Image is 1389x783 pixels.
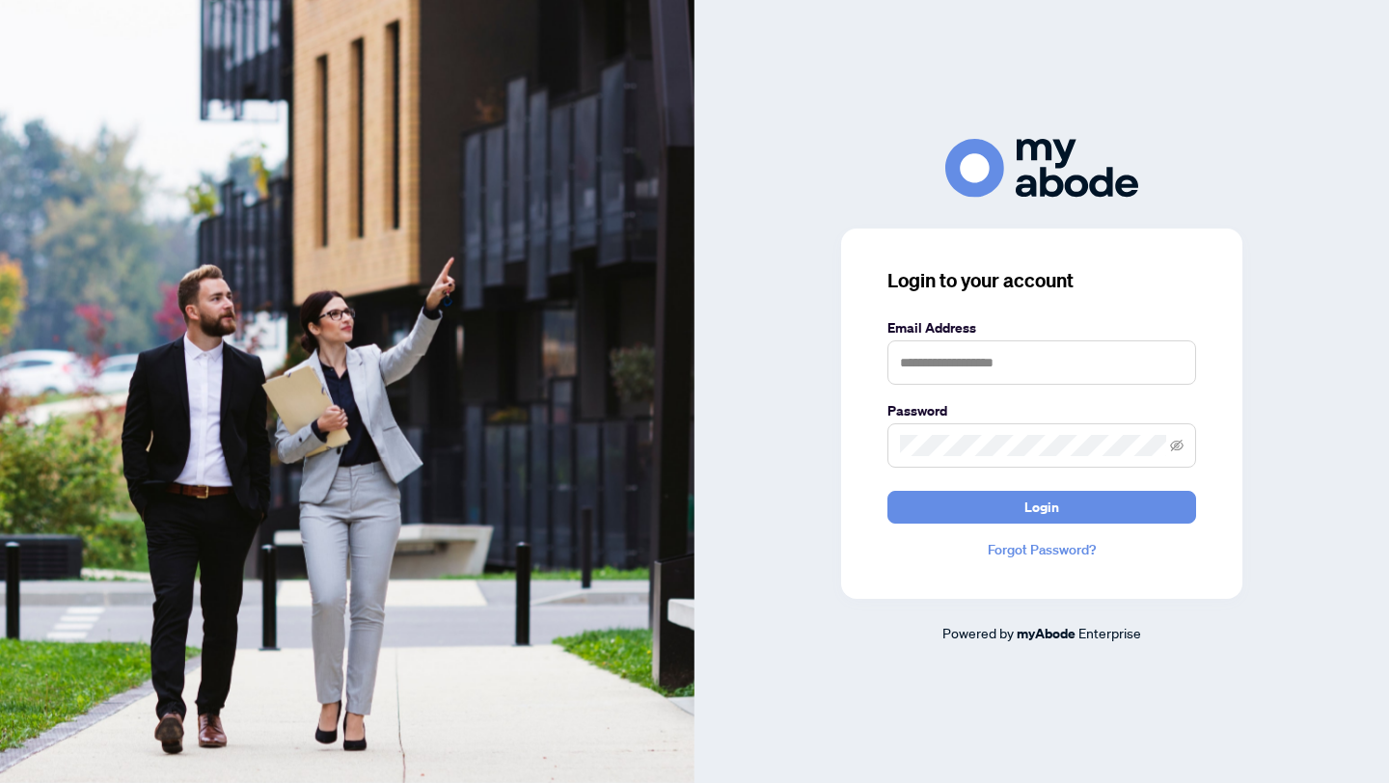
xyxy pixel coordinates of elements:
img: ma-logo [945,139,1138,198]
label: Password [887,400,1196,421]
label: Email Address [887,317,1196,338]
span: eye-invisible [1170,439,1184,452]
span: Enterprise [1078,624,1141,641]
h3: Login to your account [887,267,1196,294]
span: Powered by [942,624,1014,641]
a: myAbode [1017,623,1076,644]
a: Forgot Password? [887,539,1196,560]
span: Login [1024,492,1059,523]
button: Login [887,491,1196,524]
